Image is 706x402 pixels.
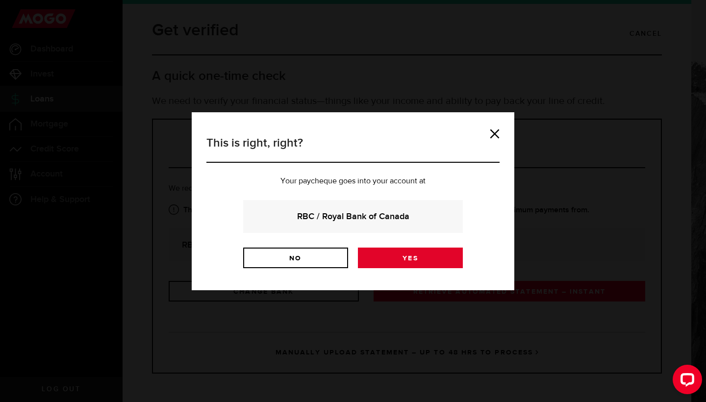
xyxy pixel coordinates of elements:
iframe: LiveChat chat widget [665,361,706,402]
a: Yes [358,248,463,268]
strong: RBC / Royal Bank of Canada [256,210,450,223]
h3: This is right, right? [206,134,500,163]
a: No [243,248,348,268]
p: Your paycheque goes into your account at [206,177,500,185]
